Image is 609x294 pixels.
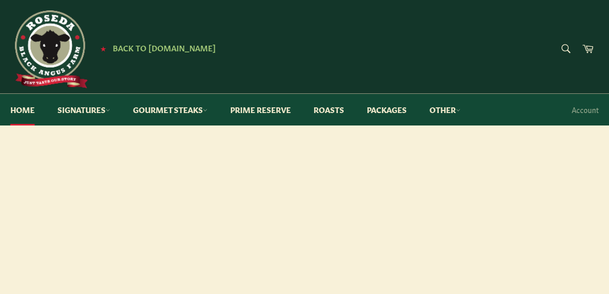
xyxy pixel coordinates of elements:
a: Packages [357,94,417,125]
a: ★ Back to [DOMAIN_NAME] [95,44,216,52]
a: Signatures [47,94,121,125]
img: Roseda Beef [10,10,88,88]
a: Roasts [303,94,354,125]
a: Prime Reserve [220,94,301,125]
a: Gourmet Steaks [123,94,218,125]
span: ★ [100,44,106,52]
a: Other [419,94,471,125]
span: Back to [DOMAIN_NAME] [113,42,216,53]
a: Account [567,94,604,125]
